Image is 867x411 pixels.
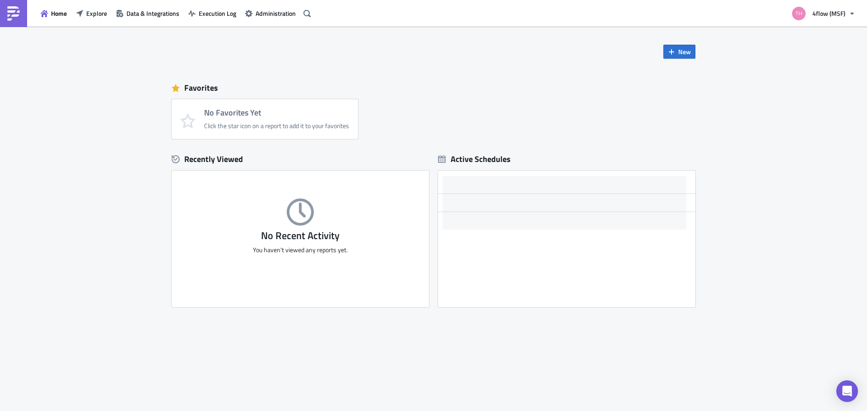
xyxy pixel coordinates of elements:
[172,152,429,166] div: Recently Viewed
[199,9,236,18] span: Execution Log
[241,6,300,20] button: Administration
[71,6,112,20] button: Explore
[256,9,296,18] span: Administration
[204,122,349,130] div: Click the star icon on a report to add it to your favorites
[836,380,858,402] div: Open Intercom Messenger
[172,230,429,241] h3: No Recent Activity
[791,6,806,21] img: Avatar
[678,47,691,56] span: New
[36,6,71,20] button: Home
[184,6,241,20] button: Execution Log
[172,81,695,95] div: Favorites
[812,9,845,18] span: 4flow (MSF)
[204,108,349,117] h4: No Favorites Yet
[51,9,67,18] span: Home
[438,154,511,164] div: Active Schedules
[6,6,21,21] img: PushMetrics
[787,4,860,23] button: 4flow (MSF)
[172,246,429,254] p: You haven't viewed any reports yet.
[112,6,184,20] button: Data & Integrations
[126,9,179,18] span: Data & Integrations
[86,9,107,18] span: Explore
[663,45,695,59] button: New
